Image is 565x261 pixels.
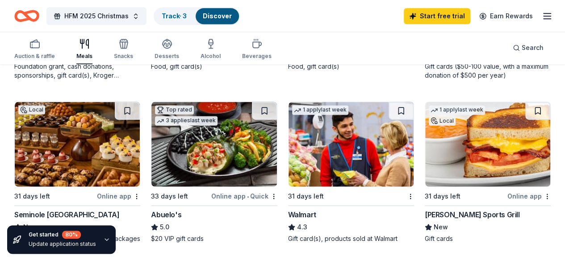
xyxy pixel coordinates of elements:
div: 80 % [62,231,81,239]
div: Online app [507,191,551,202]
img: Image for Duffy's Sports Grill [425,102,550,186]
button: HFM 2025 Christmas [46,7,146,25]
img: Image for Abuelo's [151,102,276,186]
a: Discover [203,12,232,20]
div: Food, gift card(s) [151,62,277,71]
div: Auction & raffle [14,53,55,60]
div: Top rated [155,105,194,114]
div: 33 days left [151,191,188,202]
button: Track· 3Discover [154,7,240,25]
a: Track· 3 [162,12,187,20]
button: Auction & raffle [14,35,55,64]
div: Beverages [242,53,272,60]
div: 31 days left [14,191,50,202]
a: Image for Duffy's Sports Grill1 applylast weekLocal31 days leftOnline app[PERSON_NAME] Sports Gri... [425,101,551,243]
div: [PERSON_NAME] Sports Grill [425,209,520,220]
div: Gift cards ($50-100 value, with a maximum donation of $500 per year) [425,62,551,80]
div: Online app [97,191,140,202]
button: Search [506,39,551,57]
div: Walmart [288,209,316,220]
div: Get started [29,231,96,239]
span: HFM 2025 Christmas [64,11,129,21]
button: Snacks [114,35,133,64]
div: 1 apply last week [292,105,348,115]
div: $20 VIP gift cards [151,234,277,243]
a: Image for Abuelo's Top rated3 applieslast week33 days leftOnline app•QuickAbuelo's5.0$20 VIP gift... [151,101,277,243]
div: Update application status [29,240,96,248]
div: Gift cards [425,234,551,243]
div: Meals [76,53,92,60]
a: Image for Seminole Hard Rock Hotel & Casino HollywoodLocal31 days leftOnline appSeminole [GEOGRAP... [14,101,140,243]
div: 31 days left [425,191,460,202]
span: • [247,193,249,200]
div: 1 apply last week [429,105,485,115]
a: Image for Walmart1 applylast week31 days leftWalmart4.3Gift card(s), products sold at Walmart [288,101,414,243]
button: Desserts [155,35,179,64]
img: Image for Walmart [289,102,414,186]
a: Earn Rewards [474,8,538,24]
a: Home [14,5,39,26]
div: Local [429,116,456,125]
span: 5.0 [160,222,169,232]
button: Beverages [242,35,272,64]
button: Meals [76,35,92,64]
div: Seminole [GEOGRAPHIC_DATA] [14,209,120,220]
span: New [434,222,448,232]
div: Gift card(s), products sold at Walmart [288,234,414,243]
div: Snacks [114,53,133,60]
div: Foundation grant, cash donations, sponsorships, gift card(s), Kroger products [14,62,140,80]
div: Desserts [155,53,179,60]
div: Alcohol [201,53,221,60]
button: Alcohol [201,35,221,64]
img: Image for Seminole Hard Rock Hotel & Casino Hollywood [15,102,140,186]
div: Local [18,105,45,114]
span: 4.3 [297,222,307,232]
div: Online app Quick [211,191,277,202]
div: Abuelo's [151,209,181,220]
div: Food, gift card(s) [288,62,414,71]
span: Search [522,42,544,53]
div: 3 applies last week [155,116,218,125]
div: 31 days left [288,191,324,202]
a: Start free trial [404,8,470,24]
